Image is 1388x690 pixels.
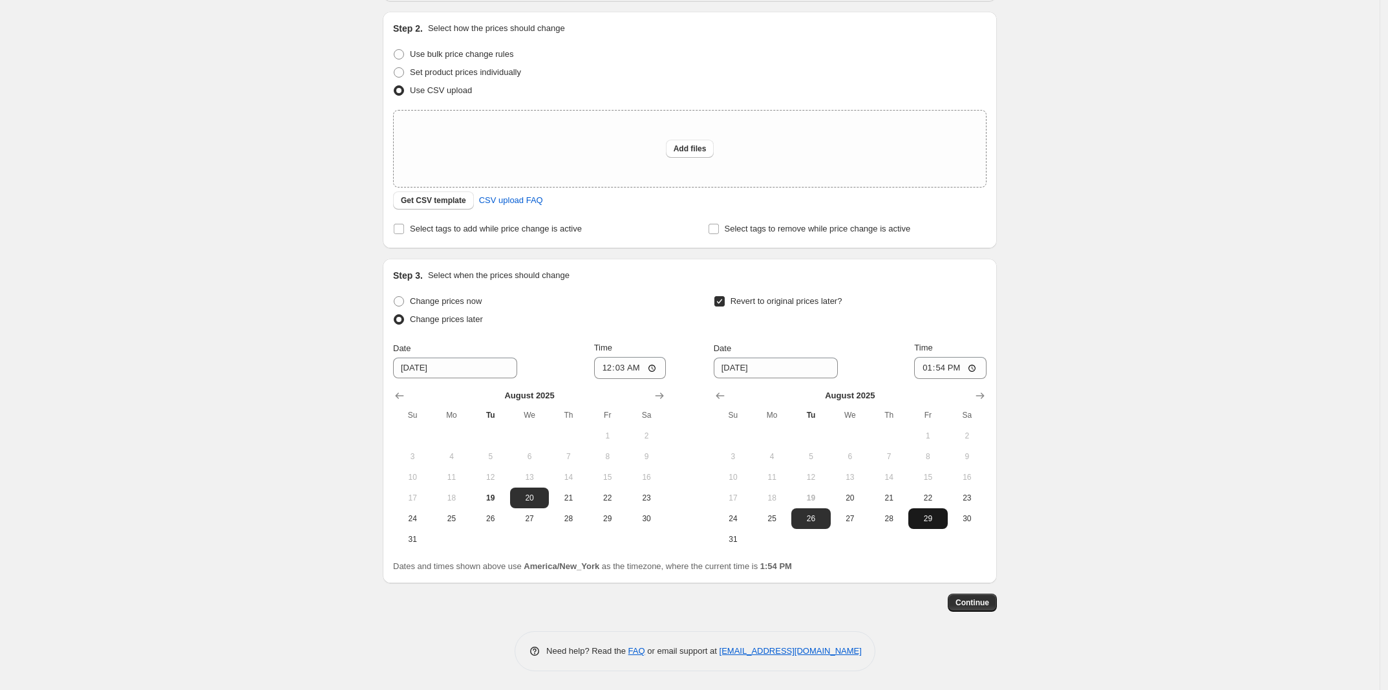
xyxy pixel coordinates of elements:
button: Sunday August 24 2025 [393,508,432,529]
span: 11 [437,472,465,482]
button: Sunday August 10 2025 [393,467,432,488]
span: Date [714,343,731,353]
button: Sunday August 31 2025 [714,529,753,550]
button: Saturday August 2 2025 [948,426,987,446]
b: America/New_York [524,561,599,571]
button: Monday August 18 2025 [753,488,791,508]
span: 28 [554,513,582,524]
span: 26 [796,513,825,524]
span: 6 [836,451,864,462]
span: Select tags to add while price change is active [410,224,582,233]
button: Tuesday August 26 2025 [471,508,510,529]
button: Wednesday August 20 2025 [831,488,870,508]
button: Monday August 18 2025 [432,488,471,508]
span: 29 [593,513,622,524]
span: 2 [953,431,981,441]
button: Friday August 15 2025 [588,467,627,488]
span: 19 [796,493,825,503]
span: Continue [956,598,989,608]
span: 11 [758,472,786,482]
span: 2 [632,431,661,441]
button: Thursday August 28 2025 [870,508,908,529]
span: 17 [719,493,747,503]
button: Thursday August 14 2025 [549,467,588,488]
button: Friday August 22 2025 [908,488,947,508]
button: Sunday August 17 2025 [714,488,753,508]
input: 8/19/2025 [393,358,517,378]
span: 12 [796,472,825,482]
button: Friday August 29 2025 [908,508,947,529]
a: [EMAIL_ADDRESS][DOMAIN_NAME] [720,646,862,656]
button: Tuesday August 12 2025 [471,467,510,488]
span: 24 [398,513,427,524]
button: Sunday August 31 2025 [393,529,432,550]
span: 13 [836,472,864,482]
span: Change prices later [410,314,483,324]
span: 20 [836,493,864,503]
button: Saturday August 16 2025 [948,467,987,488]
button: Tuesday August 26 2025 [791,508,830,529]
span: We [515,410,544,420]
button: Add files [666,140,714,158]
button: Thursday August 28 2025 [549,508,588,529]
span: Need help? Read the [546,646,628,656]
button: Tuesday August 5 2025 [791,446,830,467]
b: 1:54 PM [760,561,792,571]
span: 13 [515,472,544,482]
span: Sa [953,410,981,420]
span: Tu [796,410,825,420]
span: 22 [913,493,942,503]
span: Select tags to remove while price change is active [725,224,911,233]
button: Saturday August 9 2025 [948,446,987,467]
span: 26 [476,513,505,524]
span: 16 [632,472,661,482]
span: Tu [476,410,505,420]
button: Sunday August 3 2025 [714,446,753,467]
span: 29 [913,513,942,524]
th: Monday [432,405,471,426]
button: Friday August 29 2025 [588,508,627,529]
span: 7 [875,451,903,462]
button: Get CSV template [393,191,474,210]
span: Time [594,343,612,352]
span: Set product prices individually [410,67,521,77]
span: 22 [593,493,622,503]
span: 4 [758,451,786,462]
span: 18 [437,493,465,503]
th: Saturday [948,405,987,426]
button: Friday August 8 2025 [908,446,947,467]
span: 12 [476,472,505,482]
button: Monday August 25 2025 [753,508,791,529]
p: Select when the prices should change [428,269,570,282]
span: We [836,410,864,420]
button: Sunday August 10 2025 [714,467,753,488]
span: Mo [758,410,786,420]
button: Saturday August 9 2025 [627,446,666,467]
span: 15 [593,472,622,482]
button: Today Tuesday August 19 2025 [471,488,510,508]
span: 18 [758,493,786,503]
button: Show previous month, July 2025 [390,387,409,405]
button: Show next month, September 2025 [650,387,668,405]
button: Sunday August 24 2025 [714,508,753,529]
th: Thursday [870,405,908,426]
span: Change prices now [410,296,482,306]
span: 16 [953,472,981,482]
span: Th [875,410,903,420]
span: 30 [632,513,661,524]
span: Dates and times shown above use as the timezone, where the current time is [393,561,792,571]
button: Friday August 1 2025 [908,426,947,446]
button: Wednesday August 6 2025 [831,446,870,467]
span: 21 [875,493,903,503]
h2: Step 2. [393,22,423,35]
button: Saturday August 23 2025 [627,488,666,508]
button: Monday August 4 2025 [432,446,471,467]
span: 20 [515,493,544,503]
span: 9 [953,451,981,462]
span: 31 [398,534,427,544]
button: Monday August 11 2025 [753,467,791,488]
p: Select how the prices should change [428,22,565,35]
span: 6 [515,451,544,462]
button: Friday August 15 2025 [908,467,947,488]
span: 19 [476,493,505,503]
